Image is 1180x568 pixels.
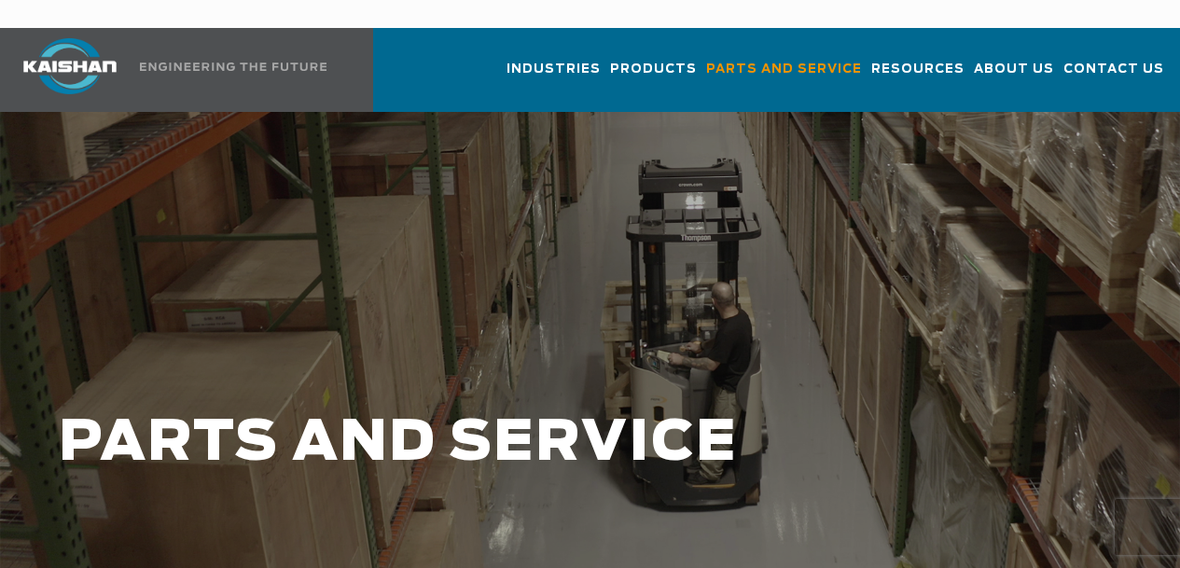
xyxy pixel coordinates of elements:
a: Industries [507,45,601,108]
a: Resources [871,45,965,108]
span: Industries [507,59,601,80]
span: Parts and Service [706,59,862,80]
span: Products [610,59,697,80]
img: Engineering the future [140,62,326,71]
a: Contact Us [1063,45,1164,108]
span: Contact Us [1063,59,1164,80]
span: About Us [974,59,1054,80]
span: Resources [871,59,965,80]
h1: PARTS AND SERVICE [59,412,941,475]
a: About Us [974,45,1054,108]
a: Parts and Service [706,45,862,108]
a: Products [610,45,697,108]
